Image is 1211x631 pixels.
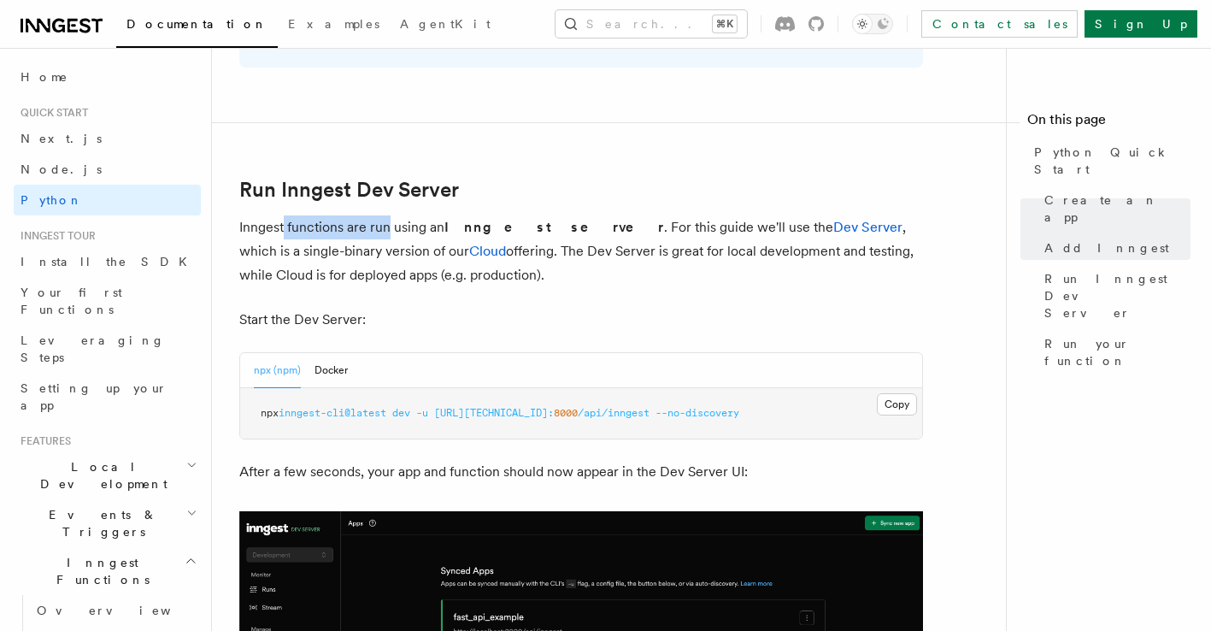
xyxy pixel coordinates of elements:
[877,393,917,416] button: Copy
[1044,335,1190,369] span: Run your function
[30,595,201,626] a: Overview
[14,154,201,185] a: Node.js
[434,407,554,419] span: [URL][TECHNICAL_ID]:
[1038,328,1190,376] a: Run your function
[21,255,197,268] span: Install the SDK
[400,17,491,31] span: AgentKit
[21,162,102,176] span: Node.js
[21,193,83,207] span: Python
[261,407,279,419] span: npx
[14,123,201,154] a: Next.js
[1027,137,1190,185] a: Python Quick Start
[239,215,923,287] p: Inngest functions are run using an . For this guide we'll use the , which is a single-binary vers...
[1038,233,1190,263] a: Add Inngest
[126,17,267,31] span: Documentation
[279,407,386,419] span: inngest-cli@latest
[315,353,348,388] button: Docker
[1044,270,1190,321] span: Run Inngest Dev Server
[21,132,102,145] span: Next.js
[14,373,201,421] a: Setting up your app
[21,68,68,86] span: Home
[14,499,201,547] button: Events & Triggers
[1044,239,1169,257] span: Add Inngest
[852,14,893,34] button: Toggle dark mode
[239,460,923,484] p: After a few seconds, your app and function should now appear in the Dev Server UI:
[14,434,71,448] span: Features
[444,219,664,235] strong: Inngest server
[14,277,201,325] a: Your first Functions
[14,458,186,492] span: Local Development
[288,17,379,31] span: Examples
[469,243,506,259] a: Cloud
[116,5,278,48] a: Documentation
[416,407,428,419] span: -u
[390,5,501,46] a: AgentKit
[556,10,747,38] button: Search...⌘K
[14,451,201,499] button: Local Development
[14,325,201,373] a: Leveraging Steps
[14,506,186,540] span: Events & Triggers
[1038,185,1190,233] a: Create an app
[14,185,201,215] a: Python
[21,286,122,316] span: Your first Functions
[1034,144,1190,178] span: Python Quick Start
[14,554,185,588] span: Inngest Functions
[37,604,213,617] span: Overview
[239,178,459,202] a: Run Inngest Dev Server
[578,407,650,419] span: /api/inngest
[1038,263,1190,328] a: Run Inngest Dev Server
[21,333,165,364] span: Leveraging Steps
[921,10,1078,38] a: Contact sales
[278,5,390,46] a: Examples
[655,407,739,419] span: --no-discovery
[14,106,88,120] span: Quick start
[1044,192,1190,226] span: Create an app
[1085,10,1197,38] a: Sign Up
[254,353,301,388] button: npx (npm)
[239,308,923,332] p: Start the Dev Server:
[713,15,737,32] kbd: ⌘K
[1027,109,1190,137] h4: On this page
[14,547,201,595] button: Inngest Functions
[14,229,96,243] span: Inngest tour
[14,246,201,277] a: Install the SDK
[554,407,578,419] span: 8000
[392,407,410,419] span: dev
[21,381,168,412] span: Setting up your app
[833,219,902,235] a: Dev Server
[14,62,201,92] a: Home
